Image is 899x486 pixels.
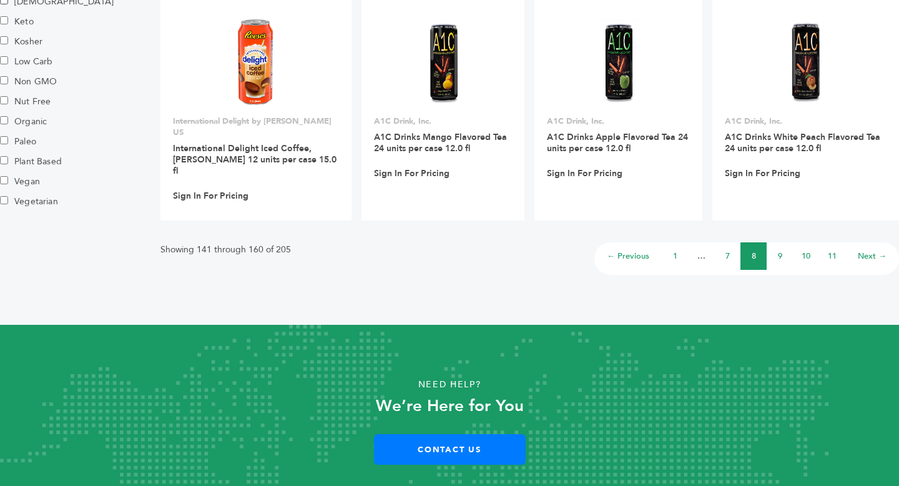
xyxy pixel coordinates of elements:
[376,395,524,417] strong: We’re Here for You
[229,17,282,107] img: International Delight Iced Coffee, Reese's 12 units per case 15.0 fl
[160,242,291,257] p: Showing 141 through 160 of 205
[547,131,688,154] a: A1C Drinks Apple Flavored Tea 24 units per case 12.0 fl
[607,250,649,262] a: ← Previous
[374,168,449,179] a: Sign In For Pricing
[858,250,887,262] a: Next →
[173,116,339,138] p: International Delight by [PERSON_NAME] US
[802,250,810,262] a: 10
[374,131,507,154] a: A1C Drinks Mango Flavored Tea 24 units per case 12.0 fl
[828,250,837,262] a: 11
[547,116,690,127] p: A1C Drink, Inc.
[725,168,800,179] a: Sign In For Pricing
[374,434,526,465] a: Contact Us
[374,116,512,127] p: A1C Drink, Inc.
[673,250,677,262] a: 1
[760,17,851,108] img: A1C Drinks White Peach Flavored Tea 24 units per case 12.0 fl
[725,116,887,127] p: A1C Drink, Inc.
[688,242,714,270] li: …
[173,142,337,177] a: International Delight Iced Coffee, [PERSON_NAME] 12 units per case 15.0 fl
[778,250,782,262] a: 9
[725,131,880,154] a: A1C Drinks White Peach Flavored Tea 24 units per case 12.0 fl
[45,375,854,394] p: Need Help?
[573,17,664,108] img: A1C Drinks Apple Flavored Tea 24 units per case 12.0 fl
[547,168,622,179] a: Sign In For Pricing
[173,191,248,202] a: Sign In For Pricing
[398,17,488,108] img: A1C Drinks Mango Flavored Tea 24 units per case 12.0 fl
[725,250,730,262] a: 7
[752,250,756,262] a: 8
